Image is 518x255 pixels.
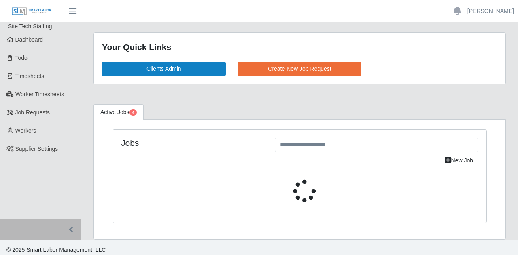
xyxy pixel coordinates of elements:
a: New Job [439,154,478,168]
span: Todo [15,55,28,61]
a: [PERSON_NAME] [467,7,514,15]
a: Clients Admin [102,62,226,76]
span: Job Requests [15,109,50,116]
h4: Jobs [121,138,263,148]
span: Supplier Settings [15,145,58,152]
span: Dashboard [15,36,43,43]
span: © 2025 Smart Labor Management, LLC [6,247,106,253]
img: SLM Logo [11,7,52,16]
span: Workers [15,127,36,134]
span: Pending Jobs [129,109,137,116]
span: Worker Timesheets [15,91,64,97]
div: Your Quick Links [102,41,497,54]
span: Timesheets [15,73,45,79]
a: Active Jobs [93,104,144,120]
a: Create New Job Request [238,62,362,76]
span: Site Tech Staffing [8,23,52,30]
